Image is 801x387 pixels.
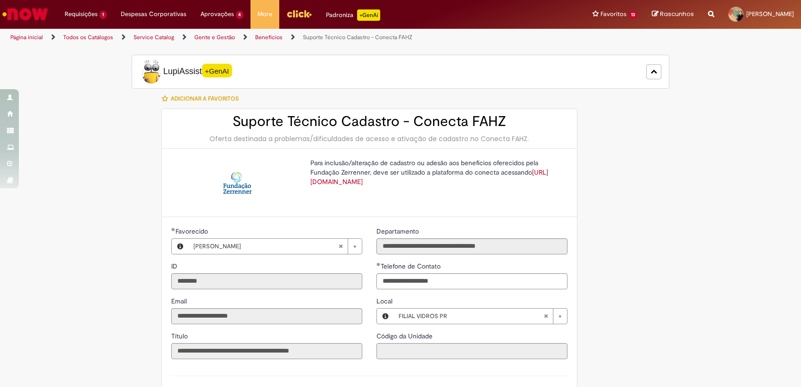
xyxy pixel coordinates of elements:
abbr: Limpar campo Favorecido [334,239,348,254]
span: Favoritos [601,9,626,19]
div: LupiLupiAssist+GenAI [132,55,669,89]
span: Obrigatório Preenchido [171,227,175,231]
span: 1 [100,11,107,19]
p: +GenAi [357,9,380,21]
a: Benefícios [255,34,283,41]
span: Obrigatório Preenchido [376,262,381,266]
img: ServiceNow [1,5,50,24]
span: Somente leitura - ID [171,262,179,270]
button: Adicionar a Favoritos [161,89,244,109]
label: Somente leitura - ID [171,261,179,271]
span: +GenAI [202,64,232,77]
a: [PERSON_NAME]Limpar campo Favorecido [189,239,362,254]
label: Somente leitura - Título [171,331,190,341]
input: ID [171,273,362,289]
label: Somente leitura - Email [171,296,189,306]
div: Oferta destinada a problemas/dificuldades de acesso e ativação de cadastro no Conecta FAHZ. [171,134,567,143]
a: Todos os Catálogos [63,34,113,41]
span: Despesas Corporativas [121,9,186,19]
span: Somente leitura - Título [171,332,190,340]
span: [PERSON_NAME] [193,239,338,254]
span: LupiAssist [140,60,232,84]
input: Departamento [376,238,567,254]
span: 13 [628,11,638,19]
a: Gente e Gestão [194,34,235,41]
label: Somente leitura - Departamento [376,227,421,236]
ul: Trilhas de página [7,29,527,46]
abbr: Limpar campo Local [539,309,553,324]
a: Rascunhos [652,10,694,19]
span: [PERSON_NAME] [746,10,794,18]
span: Rascunhos [660,9,694,18]
input: Título [171,343,362,359]
span: Aprovações [200,9,234,19]
span: Requisições [65,9,98,19]
span: Somente leitura - Email [171,297,189,305]
span: More [258,9,272,19]
img: Lupi [140,60,163,84]
input: Código da Unidade [376,343,567,359]
button: Favorecido, Visualizar este registro Daniel Carlos Monteiro Pinto [172,239,189,254]
a: Suporte Técnico Cadastro - Conecta FAHZ [303,34,412,41]
span: 4 [236,11,244,19]
input: Telefone de Contato [376,273,567,289]
img: click_logo_yellow_360x200.png [286,7,312,21]
div: Padroniza [326,9,380,21]
a: Página inicial [10,34,43,41]
button: Local, Visualizar este registro FILIAL VIDROS PR [377,309,394,324]
span: Somente leitura - Código da Unidade [376,332,434,340]
h2: Suporte Técnico Cadastro - Conecta FAHZ [171,114,567,129]
span: Necessários - Favorecido [175,227,210,236]
label: Somente leitura - Código da Unidade [376,331,434,341]
span: FILIAL VIDROS PR [399,309,543,324]
a: [URL][DOMAIN_NAME] [310,168,548,186]
a: Service Catalog [133,34,174,41]
span: Adicionar a Favoritos [171,95,239,102]
p: Para inclusão/alteração de cadastro ou adesão aos benefícios oferecidos pela Fundação Zerrenner, ... [310,158,560,186]
img: Suporte Técnico Cadastro - Conecta FAHZ [222,168,252,198]
span: Telefone de Contato [381,262,442,270]
input: Email [171,308,362,324]
a: FILIAL VIDROS PRLimpar campo Local [394,309,567,324]
span: Local [376,297,394,305]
